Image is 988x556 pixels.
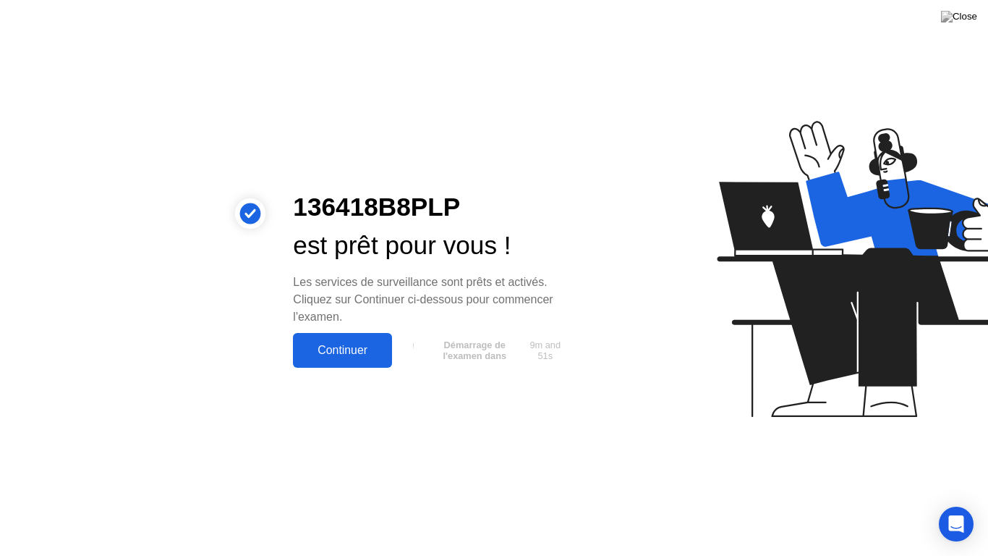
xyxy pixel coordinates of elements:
[293,227,569,265] div: est prêt pour vous !
[527,340,564,361] span: 9m and 51s
[293,274,569,326] div: Les services de surveillance sont prêts et activés. Cliquez sur Continuer ci-dessous pour commenc...
[399,337,569,364] button: Démarrage de l'examen dans9m and 51s
[293,188,569,227] div: 136418B8PLP
[297,344,388,357] div: Continuer
[941,11,977,22] img: Close
[939,507,974,542] div: Open Intercom Messenger
[293,333,392,368] button: Continuer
